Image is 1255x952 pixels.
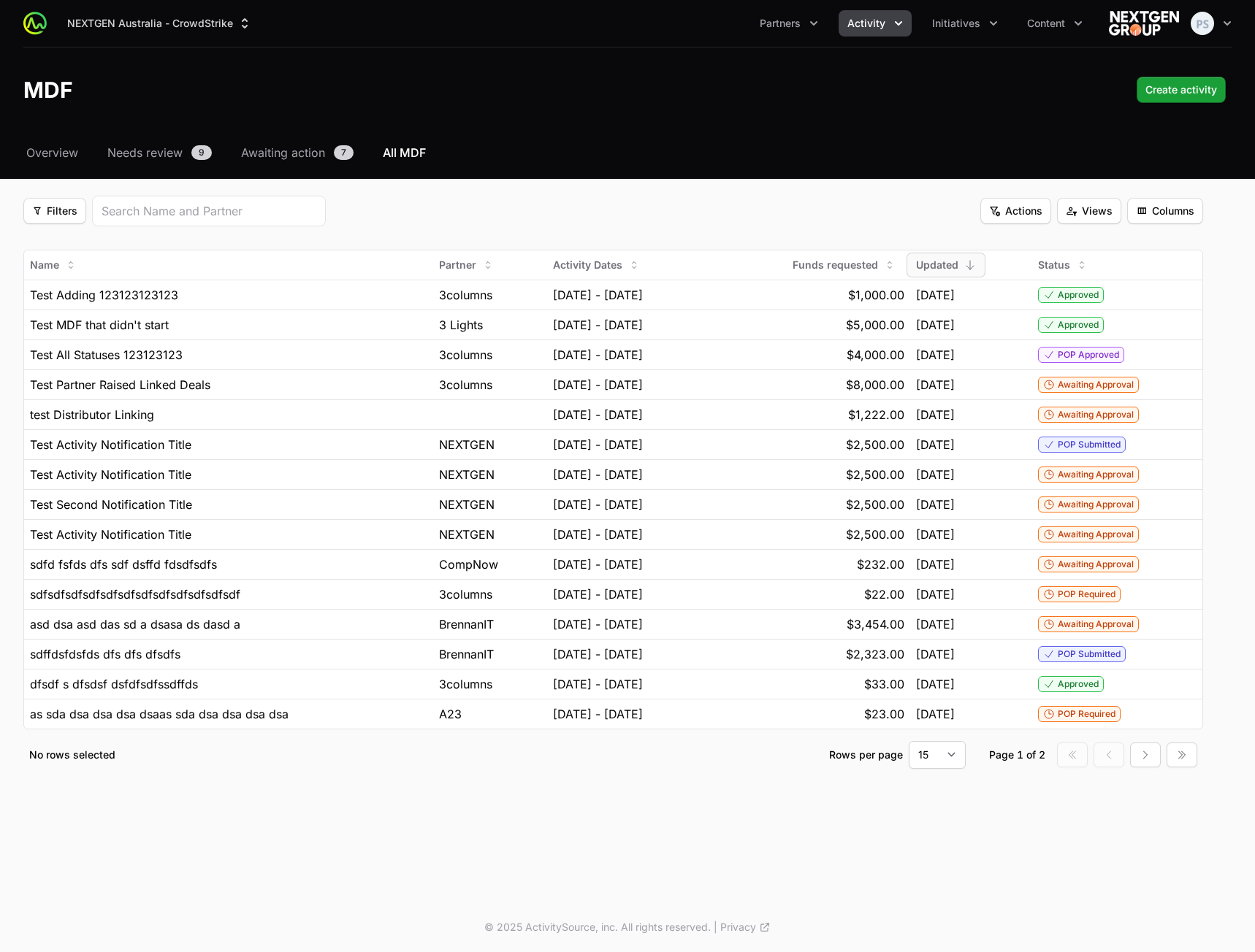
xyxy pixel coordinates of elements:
span: All MDF [383,144,426,161]
button: Updated [907,253,985,277]
h1: MDF [23,77,73,103]
button: Name [21,253,85,277]
span: $33.00 [864,675,904,693]
span: A23 [439,705,462,723]
span: $1,000.00 [848,286,904,304]
span: POP Required [1058,708,1115,720]
div: Page 1 of 2 [989,748,1045,762]
span: Activity Dates [553,258,622,272]
span: [DATE] [916,496,955,513]
input: Search Name and Partner [102,202,316,220]
img: Peter Spillane [1191,12,1214,35]
div: Primary actions [1137,77,1226,103]
nav: MDF navigation [23,144,1232,161]
button: Partner [430,253,503,277]
span: [DATE] [916,615,955,633]
div: Supplier switch menu [58,10,261,37]
span: [DATE] - [DATE] [553,645,643,663]
span: Partners [760,16,801,31]
span: Awaiting Approval [1058,558,1134,570]
span: [DATE] - [DATE] [553,316,643,334]
span: test Distributor Linking [30,406,154,423]
img: ActivitySource [23,12,47,35]
a: Awaiting action7 [238,144,356,161]
div: Content menu [1018,10,1091,37]
span: [DATE] - [DATE] [553,406,643,423]
span: [DATE] - [DATE] [553,346,643,364]
span: Funds requested [793,258,878,272]
span: $232.00 [857,556,904,573]
a: All MDF [380,144,429,161]
button: Initiatives [923,10,1007,37]
span: Needs review [107,144,183,161]
p: Rows per page [829,748,903,762]
span: $4,000.00 [847,346,904,364]
span: Activity [847,16,885,31]
span: Awaiting Approval [1058,409,1134,421]
span: [DATE] - [DATE] [553,586,643,603]
span: Awaiting Approval [1058,469,1134,480]
a: Needs review9 [104,144,215,161]
button: Filter options [23,198,86,224]
p: © 2025 ActivitySource, inc. All rights reserved. [484,920,711,934]
span: [DATE] [916,586,955,603]
span: as sda dsa dsa dsa dsaas sda dsa dsa dsa dsa [30,705,289,723]
span: POP Submitted [1058,648,1121,660]
a: Privacy [720,920,771,934]
span: [DATE] - [DATE] [553,705,643,723]
span: [DATE] - [DATE] [553,436,643,453]
span: $23.00 [864,705,904,723]
span: Filters [32,202,77,220]
span: BrennanIT [439,645,494,663]
span: Approved [1058,319,1099,331]
span: Test MDF that didn't start [30,316,169,334]
span: Content [1027,16,1065,31]
span: [DATE] [916,376,955,394]
span: Initiatives [932,16,980,31]
div: Main navigation [47,10,1091,37]
span: 7 [334,145,354,160]
span: NEXTGEN [439,466,495,483]
span: POP Submitted [1058,439,1121,450]
button: Status [1029,253,1096,277]
span: [DATE] - [DATE] [553,496,643,513]
span: sdffdsfdsfds dfs dfs dfsdfs [30,645,180,663]
span: $2,323.00 [846,645,904,663]
span: [DATE] - [DATE] [553,526,643,543]
span: Test Activity Notification Title [30,436,191,453]
span: $1,222.00 [848,406,904,423]
span: Test Second Notification Title [30,496,192,513]
span: Test All Statuses 123123123 [30,346,183,364]
span: $2,500.00 [846,496,904,513]
span: NEXTGEN [439,496,495,513]
img: NEXTGEN Australia [1109,9,1179,38]
span: NEXTGEN [439,526,495,543]
span: [DATE] [916,705,955,723]
div: Initiatives menu [923,10,1007,37]
span: [DATE] - [DATE] [553,615,643,633]
span: asd dsa asd das sd a dsasa ds dasd a [30,615,240,633]
span: sdfd fsfds dfs sdf dsffd fdsdfsdfs [30,556,217,573]
span: Test Activity Notification Title [30,526,191,543]
button: Activity Dates [544,253,649,277]
span: dfsdf s dfsdsf dsfdfsdfssdffds [30,675,198,693]
span: $2,500.00 [846,436,904,453]
span: [DATE] [916,556,955,573]
span: $2,500.00 [846,466,904,483]
span: [DATE] - [DATE] [553,286,643,304]
button: Content [1018,10,1091,37]
span: Overview [26,144,78,161]
div: Activity menu [839,10,912,37]
span: [DATE] - [DATE] [553,376,643,394]
span: Test Adding 123123123123 [30,286,178,304]
p: No rows selected [29,748,829,762]
span: [DATE] [916,346,955,364]
span: Awaiting Approval [1058,618,1134,630]
span: [DATE] [916,316,955,334]
span: [DATE] [916,436,955,453]
span: $3,454.00 [847,615,904,633]
span: | [714,920,717,934]
span: 3columns [439,675,492,693]
div: Partners menu [751,10,827,37]
span: [DATE] [916,675,955,693]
